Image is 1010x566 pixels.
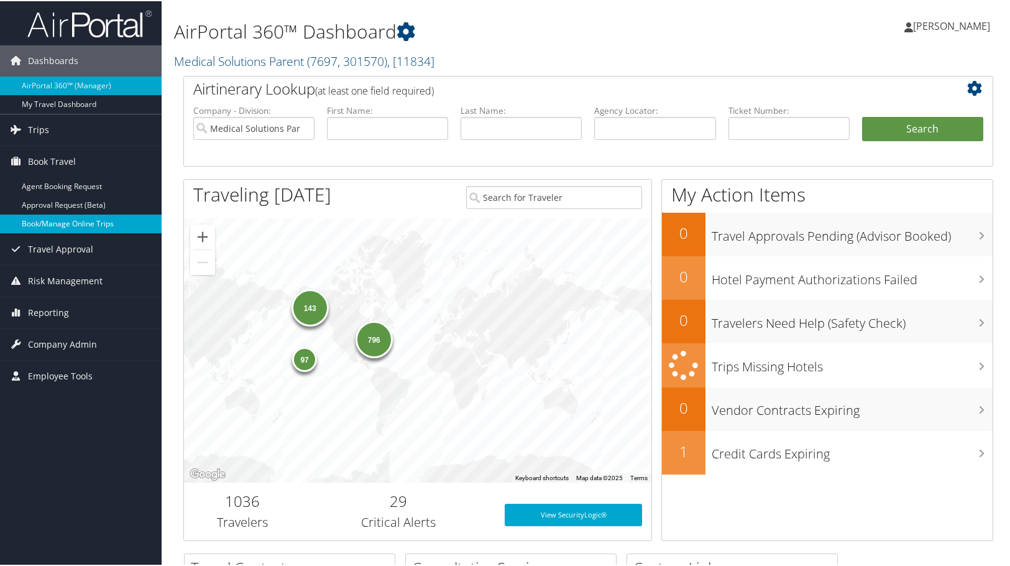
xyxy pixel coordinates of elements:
[28,360,93,391] span: Employee Tools
[662,180,993,206] h1: My Action Items
[662,265,705,286] h2: 0
[515,473,569,481] button: Keyboard shortcuts
[28,233,93,264] span: Travel Approval
[728,103,850,116] label: Ticket Number:
[461,103,582,116] label: Last Name:
[712,351,993,374] h3: Trips Missing Hotels
[594,103,715,116] label: Agency Locator:
[356,320,393,357] div: 796
[904,6,1003,44] a: [PERSON_NAME]
[28,145,76,176] span: Book Travel
[193,180,331,206] h1: Traveling [DATE]
[28,296,69,327] span: Reporting
[292,288,329,325] div: 143
[630,473,648,480] a: Terms (opens in new tab)
[190,249,215,274] button: Zoom out
[387,52,434,68] span: , [ 11834 ]
[662,211,993,255] a: 0Travel Approvals Pending (Advisor Booked)
[174,17,727,44] h1: AirPortal 360™ Dashboard
[505,503,642,525] a: View SecurityLogic®
[662,430,993,473] a: 1Credit Cards Expiring
[174,52,434,68] a: Medical Solutions Parent
[315,83,434,96] span: (at least one field required)
[662,386,993,430] a: 0Vendor Contracts Expiring
[28,44,78,75] span: Dashboards
[662,342,993,386] a: Trips Missing Hotels
[662,396,705,417] h2: 0
[662,309,705,330] h2: 0
[190,223,215,248] button: Zoom in
[712,394,993,418] h3: Vendor Contracts Expiring
[327,103,448,116] label: First Name:
[187,465,228,481] a: Open this area in Google Maps (opens a new window)
[466,185,642,208] input: Search for Traveler
[712,220,993,244] h3: Travel Approvals Pending (Advisor Booked)
[310,489,486,511] h2: 29
[662,299,993,342] a: 0Travelers Need Help (Safety Check)
[662,440,705,461] h2: 1
[310,513,486,530] h3: Critical Alerts
[712,307,993,331] h3: Travelers Need Help (Safety Check)
[28,113,49,144] span: Trips
[913,18,990,32] span: [PERSON_NAME]
[662,221,705,243] h2: 0
[712,264,993,287] h3: Hotel Payment Authorizations Failed
[193,489,292,511] h2: 1036
[187,465,228,481] img: Google
[28,328,97,359] span: Company Admin
[307,52,387,68] span: ( 7697, 301570 )
[712,438,993,462] h3: Credit Cards Expiring
[662,255,993,299] a: 0Hotel Payment Authorizations Failed
[292,345,317,370] div: 97
[28,264,103,295] span: Risk Management
[193,103,314,116] label: Company - Division:
[193,513,292,530] h3: Travelers
[576,473,623,480] span: Map data ©2025
[862,116,983,141] button: Search
[193,77,916,98] h2: Airtinerary Lookup
[27,8,152,37] img: airportal-logo.png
